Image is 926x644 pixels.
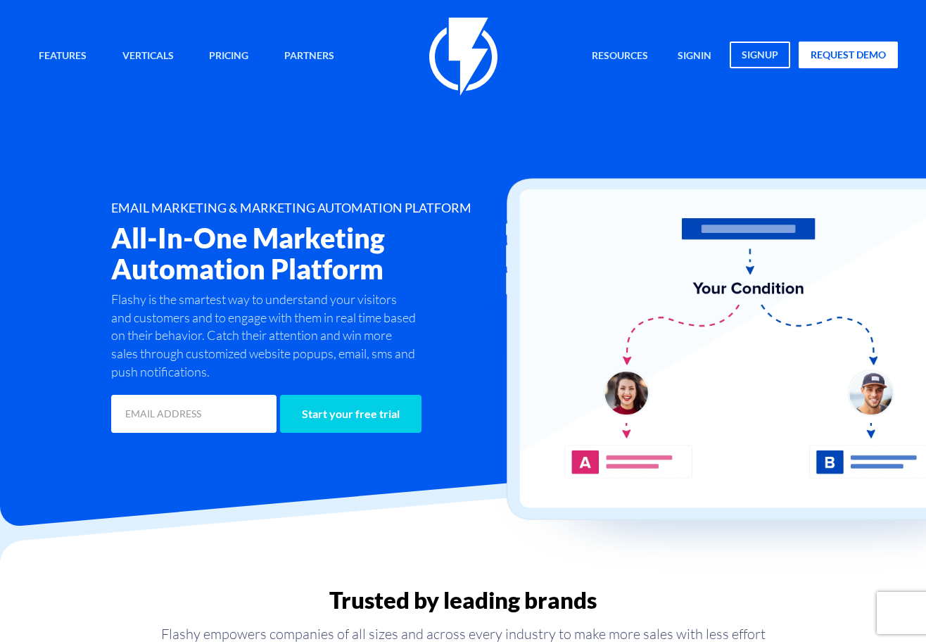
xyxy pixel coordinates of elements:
a: request demo [799,42,898,68]
input: EMAIL ADDRESS [111,395,277,433]
h2: All-In-One Marketing Automation Platform [111,222,525,284]
a: signup [730,42,790,68]
a: signin [667,42,722,72]
a: Partners [274,42,345,72]
a: Features [28,42,97,72]
p: Flashy is the smartest way to understand your visitors and customers and to engage with them in r... [111,291,417,381]
a: Resources [581,42,659,72]
a: Pricing [198,42,259,72]
h1: EMAIL MARKETING & MARKETING AUTOMATION PLATFORM [111,201,525,215]
input: Start your free trial [280,395,421,433]
a: Verticals [112,42,184,72]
